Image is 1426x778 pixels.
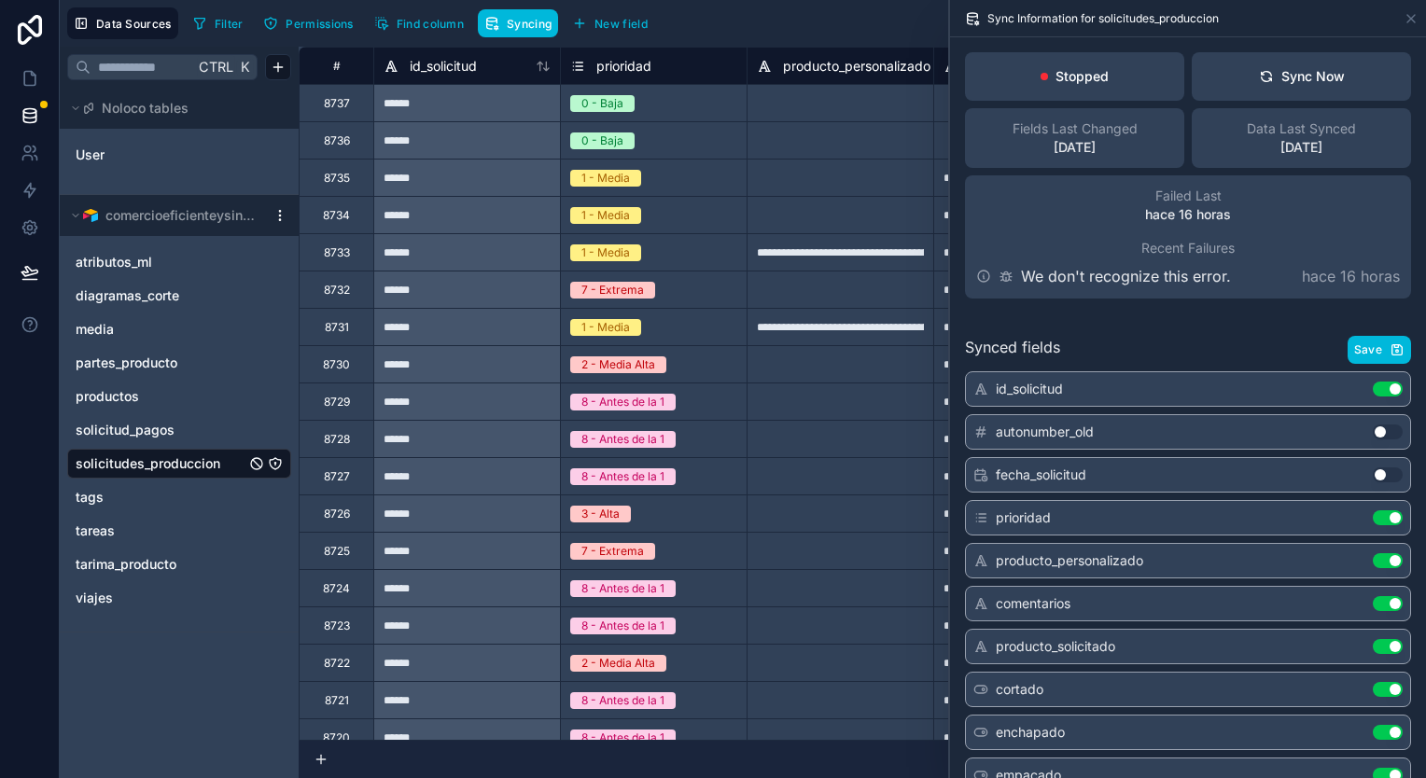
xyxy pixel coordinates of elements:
[323,357,350,372] div: 8730
[996,423,1094,441] span: autonumber_old
[1192,52,1411,101] button: Sync Now
[1354,342,1382,357] span: Save
[76,589,245,607] a: viajes
[996,594,1070,613] span: comentarios
[324,544,350,559] div: 8725
[478,9,566,37] a: Syncing
[1302,265,1400,287] p: hace 16 horas
[581,468,664,485] div: 8 - Antes de la 1
[566,9,654,37] button: New field
[996,380,1063,398] span: id_solicitud
[76,387,245,406] a: productos
[581,319,630,336] div: 1 - Media
[581,431,664,448] div: 8 - Antes de la 1
[996,465,1086,484] span: fecha_solicitud
[67,95,280,121] button: Noloco tables
[1021,265,1231,287] p: We don't recognize this error.
[215,17,244,31] span: Filter
[1247,119,1356,138] span: Data Last Synced
[324,283,350,298] div: 8732
[76,253,152,271] span: atributos_ml
[76,286,179,305] span: diagramas_corte
[581,655,655,672] div: 2 - Media Alta
[596,57,651,76] span: prioridad
[324,507,350,521] div: 8726
[324,618,350,633] div: 8723
[76,421,245,439] a: solicitud_pagos
[186,9,250,37] button: Filter
[67,516,291,546] div: tareas
[1145,205,1231,224] p: hace 16 horas
[325,320,349,335] div: 8731
[76,387,139,406] span: productos
[67,314,291,344] div: media
[76,320,245,339] a: media
[581,244,630,261] div: 1 - Media
[581,618,664,634] div: 8 - Antes de la 1
[314,59,359,73] div: #
[410,57,477,76] span: id_solicitud
[67,482,291,512] div: tags
[581,95,623,112] div: 0 - Baja
[76,555,176,574] span: tarima_producto
[67,140,291,170] div: User
[323,581,350,596] div: 8724
[67,202,265,229] button: Airtable Logocomercioeficienteysingular
[76,253,245,271] a: atributos_ml
[76,146,227,164] a: User
[581,580,664,597] div: 8 - Antes de la 1
[594,17,648,31] span: New field
[581,543,644,560] div: 7 - Extrema
[324,96,350,111] div: 8737
[987,11,1219,26] span: Sync Information for solicitudes_produccion
[67,348,291,378] div: partes_producto
[996,723,1065,742] span: enchapado
[324,133,350,148] div: 8736
[783,57,930,76] span: producto_personalizado
[324,245,350,260] div: 8733
[76,488,104,507] span: tags
[1348,336,1411,364] button: Save
[324,395,350,410] div: 8729
[76,146,105,164] span: User
[67,281,291,311] div: diagramas_corte
[67,247,291,277] div: atributos_ml
[581,356,655,373] div: 2 - Media Alta
[257,9,367,37] a: Permissions
[996,551,1143,570] span: producto_personalizado
[67,7,178,39] button: Data Sources
[368,9,470,37] button: Find column
[996,508,1051,527] span: prioridad
[67,382,291,411] div: productos
[324,432,350,447] div: 8728
[286,17,353,31] span: Permissions
[996,680,1043,699] span: cortado
[581,729,664,746] div: 8 - Antes de la 1
[1155,187,1222,205] span: Failed Last
[67,549,291,579] div: tarima_producto
[76,354,245,372] a: partes_producto
[324,171,350,186] div: 8735
[1013,119,1138,138] span: Fields Last Changed
[324,656,350,671] div: 8722
[507,17,552,31] span: Syncing
[76,589,113,607] span: viajes
[1280,138,1322,157] p: [DATE]
[76,454,245,473] a: solicitudes_produccion
[67,583,291,613] div: viajes
[83,208,98,223] img: Airtable Logo
[76,454,220,473] span: solicitudes_produccion
[102,99,189,118] span: Noloco tables
[581,692,664,709] div: 8 - Antes de la 1
[581,282,644,299] div: 7 - Extrema
[76,555,245,574] a: tarima_producto
[76,488,245,507] a: tags
[581,207,630,224] div: 1 - Media
[67,449,291,479] div: solicitudes_produccion
[1056,67,1109,86] p: Stopped
[996,637,1115,656] span: producto_solicitado
[581,506,620,522] div: 3 - Alta
[581,170,630,187] div: 1 - Media
[581,394,664,410] div: 8 - Antes de la 1
[325,693,349,708] div: 8721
